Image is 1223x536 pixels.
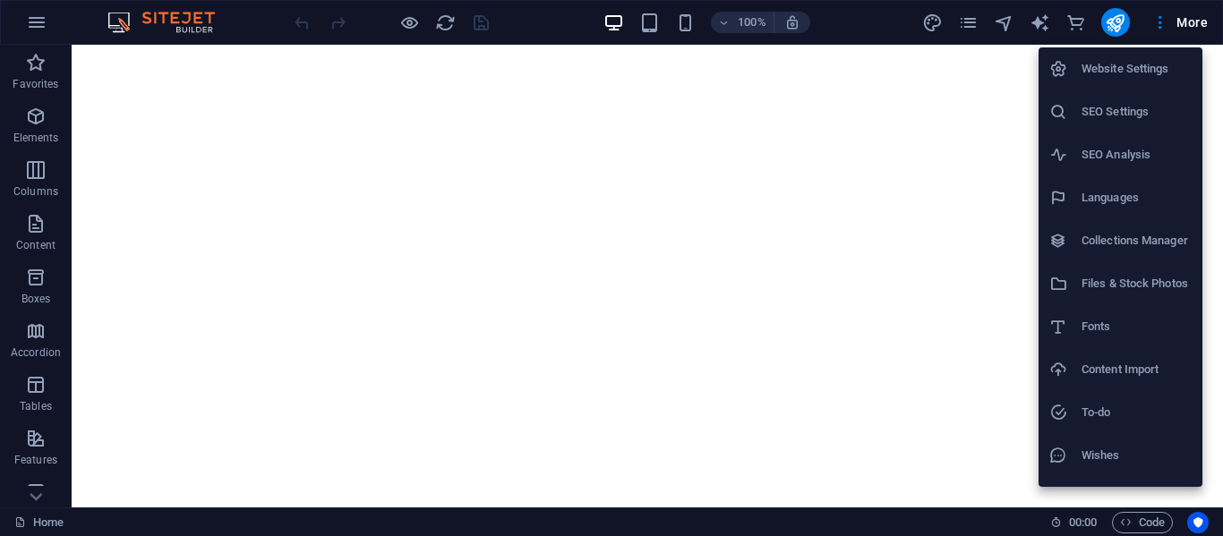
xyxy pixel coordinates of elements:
[1082,58,1192,80] h6: Website Settings
[1082,230,1192,251] h6: Collections Manager
[1082,144,1192,166] h6: SEO Analysis
[1082,273,1192,294] h6: Files & Stock Photos
[1082,359,1192,380] h6: Content Import
[1082,402,1192,423] h6: To-do
[1082,187,1192,208] h6: Languages
[1082,316,1192,337] h6: Fonts
[1082,101,1192,123] h6: SEO Settings
[1082,445,1192,466] h6: Wishes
